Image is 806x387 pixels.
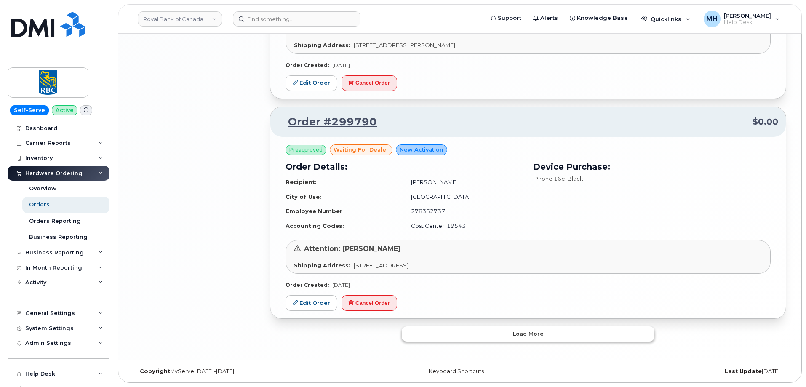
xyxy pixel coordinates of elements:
[286,160,523,173] h3: Order Details:
[403,175,523,189] td: [PERSON_NAME]
[498,14,521,22] span: Support
[334,146,389,154] span: waiting for dealer
[286,295,337,311] a: Edit Order
[533,175,565,182] span: iPhone 16e
[133,368,351,375] div: MyServe [DATE]–[DATE]
[294,42,350,48] strong: Shipping Address:
[565,175,583,182] span: , Black
[342,75,397,91] button: Cancel Order
[354,262,408,269] span: [STREET_ADDRESS]
[403,219,523,233] td: Cost Center: 19543
[402,326,654,342] button: Load more
[332,282,350,288] span: [DATE]
[286,193,321,200] strong: City of Use:
[233,11,360,27] input: Find something...
[286,75,337,91] a: Edit Order
[354,42,455,48] span: [STREET_ADDRESS][PERSON_NAME]
[342,295,397,311] button: Cancel Order
[286,222,344,229] strong: Accounting Codes:
[403,189,523,204] td: [GEOGRAPHIC_DATA]
[753,116,778,128] span: $0.00
[138,11,222,27] a: Royal Bank of Canada
[286,62,329,68] strong: Order Created:
[577,14,628,22] span: Knowledge Base
[540,14,558,22] span: Alerts
[513,330,544,338] span: Load more
[294,262,350,269] strong: Shipping Address:
[724,19,771,26] span: Help Desk
[286,179,317,185] strong: Recipient:
[286,282,329,288] strong: Order Created:
[332,62,350,68] span: [DATE]
[568,368,786,375] div: [DATE]
[429,368,484,374] a: Keyboard Shortcuts
[706,14,718,24] span: MH
[533,160,771,173] h3: Device Purchase:
[403,204,523,219] td: 278352737
[564,10,634,27] a: Knowledge Base
[140,368,170,374] strong: Copyright
[278,115,377,130] a: Order #299790
[725,368,762,374] strong: Last Update
[651,16,681,22] span: Quicklinks
[724,12,771,19] span: [PERSON_NAME]
[527,10,564,27] a: Alerts
[286,208,342,214] strong: Employee Number
[289,146,323,154] span: Preapproved
[485,10,527,27] a: Support
[698,11,786,27] div: Melissa Hoye
[635,11,696,27] div: Quicklinks
[304,245,401,253] span: Attention: [PERSON_NAME]
[400,146,443,154] span: New Activation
